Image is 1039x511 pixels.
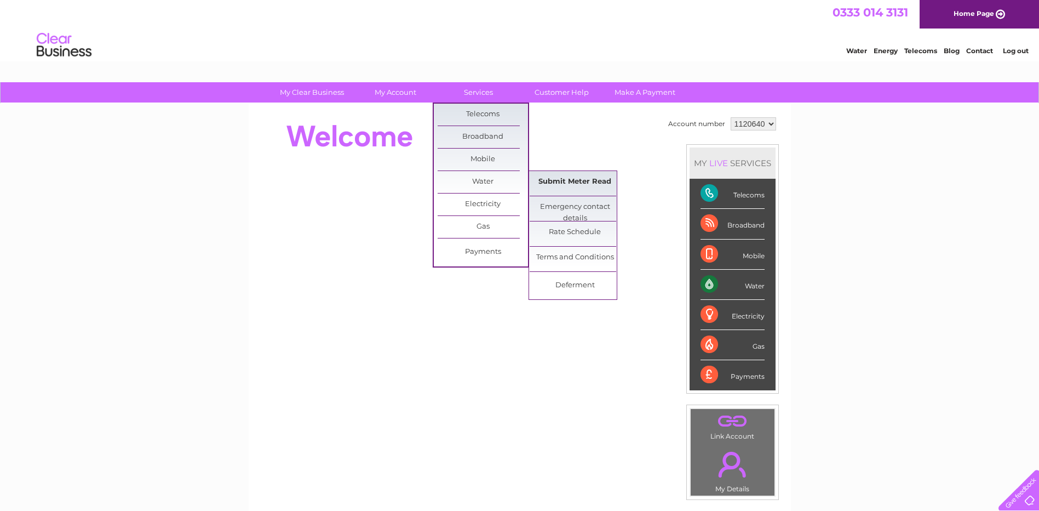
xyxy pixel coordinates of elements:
[701,330,765,360] div: Gas
[701,209,765,239] div: Broadband
[438,104,528,126] a: Telecoms
[874,47,898,55] a: Energy
[966,47,993,55] a: Contact
[690,408,775,443] td: Link Account
[665,115,728,133] td: Account number
[433,82,524,103] a: Services
[701,270,765,300] div: Water
[438,171,528,193] a: Water
[267,82,357,103] a: My Clear Business
[530,247,620,269] a: Terms and Conditions
[701,300,765,330] div: Electricity
[1003,47,1029,55] a: Log out
[701,360,765,390] div: Payments
[690,147,776,179] div: MY SERVICES
[438,216,528,238] a: Gas
[690,442,775,496] td: My Details
[693,445,772,484] a: .
[36,29,92,62] img: logo.png
[261,6,779,53] div: Clear Business is a trading name of Verastar Limited (registered in [GEOGRAPHIC_DATA] No. 3667643...
[530,171,620,193] a: Submit Meter Read
[530,275,620,297] a: Deferment
[530,222,620,243] a: Rate Schedule
[904,47,937,55] a: Telecoms
[350,82,440,103] a: My Account
[516,82,607,103] a: Customer Help
[701,240,765,270] div: Mobile
[846,47,867,55] a: Water
[701,179,765,209] div: Telecoms
[944,47,960,55] a: Blog
[438,149,528,171] a: Mobile
[438,194,528,215] a: Electricity
[833,5,908,19] a: 0333 014 3131
[530,196,620,218] a: Emergency contact details
[693,412,772,431] a: .
[707,158,730,168] div: LIVE
[600,82,690,103] a: Make A Payment
[438,241,528,263] a: Payments
[438,126,528,148] a: Broadband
